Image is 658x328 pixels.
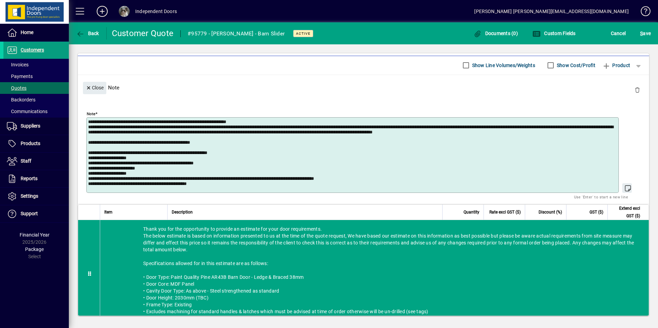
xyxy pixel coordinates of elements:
[473,31,518,36] span: Documents (0)
[113,5,135,18] button: Profile
[21,47,44,53] span: Customers
[602,60,630,71] span: Product
[611,28,626,39] span: Cancel
[640,31,643,36] span: S
[555,62,595,69] label: Show Cost/Profit
[135,6,177,17] div: Independent Doors
[21,123,40,129] span: Suppliers
[21,141,40,146] span: Products
[21,193,38,199] span: Settings
[471,27,520,40] button: Documents (0)
[69,27,107,40] app-page-header-button: Back
[599,59,634,72] button: Product
[3,188,69,205] a: Settings
[574,193,628,201] mat-hint: Use 'Enter' to start a new line
[3,94,69,106] a: Backorders
[3,82,69,94] a: Quotes
[474,6,629,17] div: [PERSON_NAME] [PERSON_NAME][EMAIL_ADDRESS][DOMAIN_NAME]
[531,27,577,40] button: Custom Fields
[612,205,640,220] span: Extend excl GST ($)
[640,28,651,39] span: ave
[636,1,649,24] a: Knowledge Base
[7,85,26,91] span: Quotes
[86,82,104,94] span: Close
[188,28,285,39] div: #95779 - [PERSON_NAME] - Barn Slider
[590,208,603,216] span: GST ($)
[100,220,649,327] div: Thank you for the opportunity to provide an estimate for your door requirements. The below estima...
[3,70,69,82] a: Payments
[21,30,33,35] span: Home
[3,170,69,187] a: Reports
[21,211,38,216] span: Support
[25,247,44,252] span: Package
[3,106,69,117] a: Communications
[3,24,69,41] a: Home
[3,135,69,152] a: Products
[78,75,649,100] div: Note
[489,208,521,216] span: Rate excl GST ($)
[21,176,38,181] span: Reports
[81,84,108,90] app-page-header-button: Close
[296,31,310,36] span: Active
[471,62,535,69] label: Show Line Volumes/Weights
[112,28,174,39] div: Customer Quote
[7,74,33,79] span: Payments
[539,208,562,216] span: Discount (%)
[532,31,576,36] span: Custom Fields
[3,118,69,135] a: Suppliers
[3,153,69,170] a: Staff
[74,27,101,40] button: Back
[83,82,106,94] button: Close
[87,111,95,116] mat-label: Note
[104,208,113,216] span: Item
[638,27,652,40] button: Save
[464,208,479,216] span: Quantity
[629,87,646,93] app-page-header-button: Delete
[20,232,50,238] span: Financial Year
[7,97,35,102] span: Backorders
[7,62,29,67] span: Invoices
[609,27,628,40] button: Cancel
[76,31,99,36] span: Back
[172,208,193,216] span: Description
[91,5,113,18] button: Add
[21,158,31,164] span: Staff
[7,109,47,114] span: Communications
[3,205,69,222] a: Support
[629,82,646,98] button: Delete
[3,59,69,70] a: Invoices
